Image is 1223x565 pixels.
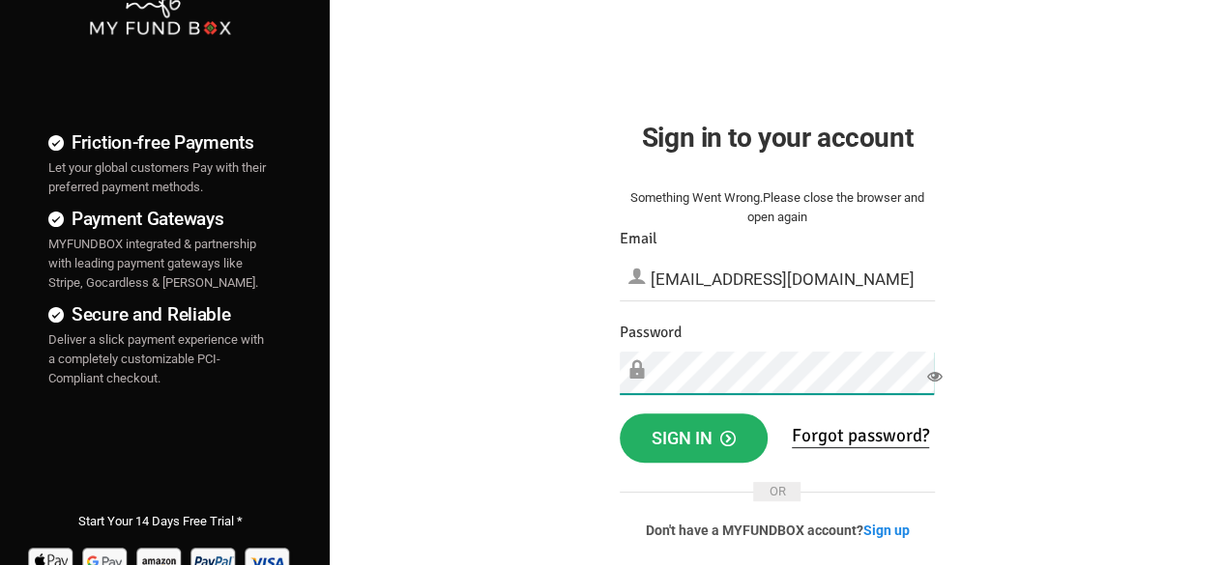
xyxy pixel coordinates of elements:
input: Email [620,258,935,300]
span: OR [753,482,801,501]
h4: Friction-free Payments [48,128,272,156]
label: Password [620,321,682,345]
h4: Secure and Reliable [48,300,272,328]
span: MYFUNDBOX integrated & partnership with leading payment gateways like Stripe, Gocardless & [PERSO... [48,237,258,290]
label: Email [620,227,657,251]
h4: Payment Gateways [48,205,272,233]
span: Let your global customers Pay with their preferred payment methods. [48,160,266,194]
span: Deliver a slick payment experience with a completely customizable PCI-Compliant checkout. [48,332,264,385]
a: Sign up [862,523,909,538]
h2: Sign in to your account [620,117,935,158]
span: Sign in [652,428,736,448]
div: Something Went Wrong.Please close the browser and open again [620,188,935,227]
button: Sign in [620,413,768,464]
p: Don't have a MYFUNDBOX account? [620,521,935,540]
a: Forgot password? [792,424,929,448]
